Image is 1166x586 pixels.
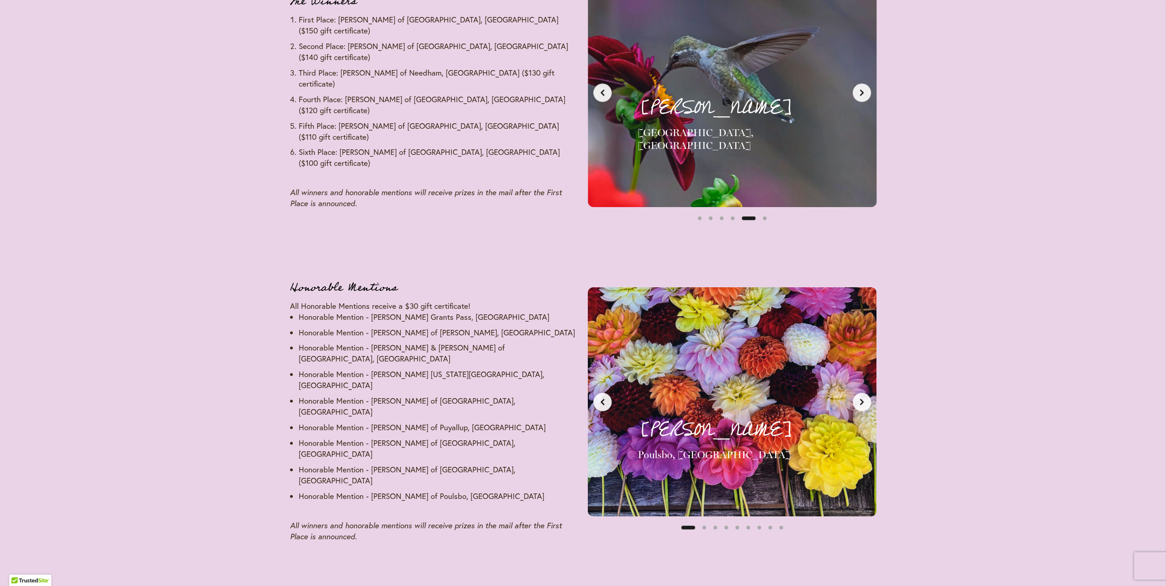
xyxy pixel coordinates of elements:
[290,301,579,312] p: All Honorable Mentions receive a $30 gift certificate!
[716,213,727,224] button: Slide 3
[705,213,716,224] button: Slide 2
[638,415,856,445] p: [PERSON_NAME]
[299,120,579,142] li: Fifth Place: [PERSON_NAME] of [GEOGRAPHIC_DATA], [GEOGRAPHIC_DATA] ($110 gift certificate)
[299,422,579,433] li: Honorable Mention - [PERSON_NAME] of Puyallup, [GEOGRAPHIC_DATA]
[759,213,770,224] button: Slide 6
[290,187,562,208] em: All winners and honorable mentions will receive prizes in the mail after the First Place is annou...
[742,213,755,224] button: Slide 5
[694,213,705,224] button: Slide 1
[299,312,579,323] li: Honorable Mention - [PERSON_NAME] Grants Pass, [GEOGRAPHIC_DATA]
[299,41,579,63] li: Second Place: [PERSON_NAME] of [GEOGRAPHIC_DATA], [GEOGRAPHIC_DATA] ($140 gift certificate)
[290,520,562,541] em: All winners and honorable mentions will receive prizes in the mail after the First Place is annou...
[299,464,579,486] li: Honorable Mention - [PERSON_NAME] of [GEOGRAPHIC_DATA], [GEOGRAPHIC_DATA]
[299,369,579,391] li: Honorable Mention - [PERSON_NAME] [US_STATE][GEOGRAPHIC_DATA], [GEOGRAPHIC_DATA]
[853,393,871,411] button: Next slide
[681,522,695,533] button: Slide 1
[593,393,612,411] button: Previous slide
[765,522,776,533] button: Slide 8
[732,522,743,533] button: Slide 5
[853,83,871,102] button: Next slide
[721,522,732,533] button: Slide 4
[299,327,579,338] li: Honorable Mention - [PERSON_NAME] of [PERSON_NAME], [GEOGRAPHIC_DATA]
[699,522,710,533] button: Slide 2
[754,522,765,533] button: Slide 7
[299,438,579,460] li: Honorable Mention - [PERSON_NAME] of [GEOGRAPHIC_DATA], [GEOGRAPHIC_DATA]
[743,522,754,533] button: Slide 6
[299,14,579,36] li: First Place: [PERSON_NAME] of [GEOGRAPHIC_DATA], [GEOGRAPHIC_DATA] ($150 gift certificate)
[299,342,579,364] li: Honorable Mention - [PERSON_NAME] & [PERSON_NAME] of [GEOGRAPHIC_DATA], [GEOGRAPHIC_DATA]
[299,147,579,169] li: Sixth Place: [PERSON_NAME] of [GEOGRAPHIC_DATA], [GEOGRAPHIC_DATA] ($100 gift certificate)
[299,491,579,502] li: Honorable Mention - [PERSON_NAME] of Poulsbo, [GEOGRAPHIC_DATA]
[776,522,787,533] button: Slide 9
[299,67,579,89] li: Third Place: [PERSON_NAME] of Needham, [GEOGRAPHIC_DATA] ($130 gift certificate)
[638,93,856,123] p: [PERSON_NAME]
[638,449,856,461] h4: Poulsbo, [GEOGRAPHIC_DATA]
[299,395,579,417] li: Honorable Mention - [PERSON_NAME] of [GEOGRAPHIC_DATA], [GEOGRAPHIC_DATA]
[638,126,856,152] h4: [GEOGRAPHIC_DATA], [GEOGRAPHIC_DATA]
[290,279,579,297] h3: Honorable Mentions
[710,522,721,533] button: Slide 3
[727,213,738,224] button: Slide 4
[593,83,612,102] button: Previous slide
[299,94,579,116] li: Fourth Place: [PERSON_NAME] of [GEOGRAPHIC_DATA], [GEOGRAPHIC_DATA] ($120 gift certificate)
